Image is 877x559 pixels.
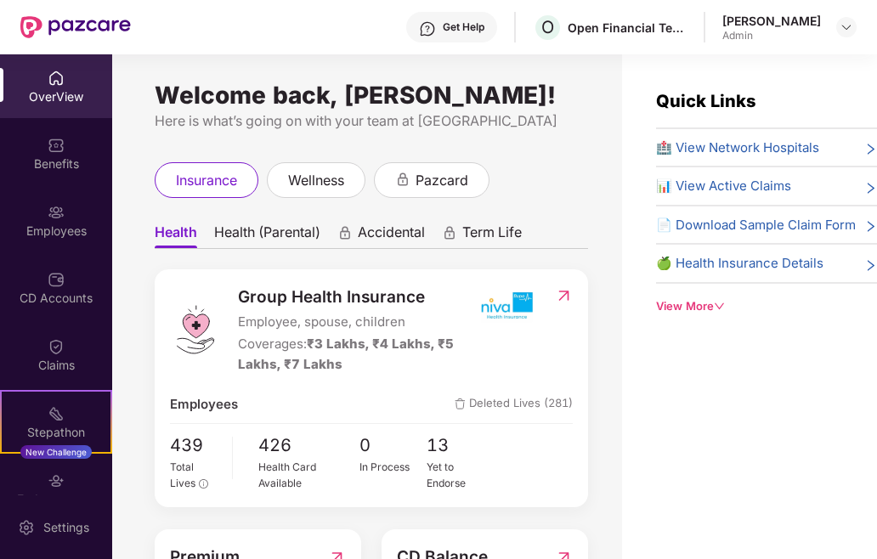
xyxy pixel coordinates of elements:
[258,459,359,491] div: Health Card Available
[840,20,853,34] img: svg+xml;base64,PHN2ZyBpZD0iRHJvcGRvd24tMzJ4MzIiIHhtbG5zPSJodHRwOi8vd3d3LnczLm9yZy8yMDAwL3N2ZyIgd2...
[170,394,238,415] span: Employees
[238,312,473,332] span: Employee, spouse, children
[714,301,725,312] span: down
[656,297,877,315] div: View More
[238,285,473,310] span: Group Health Insurance
[416,170,468,191] span: pazcard
[864,141,877,158] span: right
[722,29,821,42] div: Admin
[864,179,877,196] span: right
[48,271,65,288] img: svg+xml;base64,PHN2ZyBpZD0iQ0RfQWNjb3VudHMiIGRhdGEtbmFtZT0iQ0QgQWNjb3VudHMiIHhtbG5zPSJodHRwOi8vd3...
[656,91,756,111] span: Quick Links
[48,338,65,355] img: svg+xml;base64,PHN2ZyBpZD0iQ2xhaW0iIHhtbG5zPSJodHRwOi8vd3d3LnczLm9yZy8yMDAwL3N2ZyIgd2lkdGg9IjIwIi...
[288,170,344,191] span: wellness
[656,138,819,158] span: 🏥 View Network Hospitals
[474,285,538,327] img: insurerIcon
[359,432,427,460] span: 0
[170,432,220,460] span: 439
[395,172,410,187] div: animation
[48,405,65,422] img: svg+xml;base64,PHN2ZyB4bWxucz0iaHR0cDovL3d3dy53My5vcmcvMjAwMC9zdmciIHdpZHRoPSIyMSIgaGVpZ2h0PSIyMC...
[656,176,791,196] span: 📊 View Active Claims
[258,432,359,460] span: 426
[455,394,573,415] span: Deleted Lives (281)
[176,170,237,191] span: insurance
[656,215,856,235] span: 📄 Download Sample Claim Form
[455,398,466,409] img: deleteIcon
[864,218,877,235] span: right
[442,225,457,240] div: animation
[48,70,65,87] img: svg+xml;base64,PHN2ZyBpZD0iSG9tZSIgeG1sbnM9Imh0dHA6Ly93d3cudzMub3JnLzIwMDAvc3ZnIiB3aWR0aD0iMjAiIG...
[864,257,877,274] span: right
[419,20,436,37] img: svg+xml;base64,PHN2ZyBpZD0iSGVscC0zMngzMiIgeG1sbnM9Imh0dHA6Ly93d3cudzMub3JnLzIwMDAvc3ZnIiB3aWR0aD...
[155,223,197,248] span: Health
[359,459,427,475] div: In Process
[48,472,65,489] img: svg+xml;base64,PHN2ZyBpZD0iRW5kb3JzZW1lbnRzIiB4bWxucz0iaHR0cDovL3d3dy53My5vcmcvMjAwMC9zdmciIHdpZH...
[443,20,484,34] div: Get Help
[170,304,221,355] img: logo
[427,459,494,491] div: Yet to Endorse
[155,88,588,102] div: Welcome back, [PERSON_NAME]!
[238,336,454,372] span: ₹3 Lakhs, ₹4 Lakhs, ₹5 Lakhs, ₹7 Lakhs
[38,519,94,536] div: Settings
[568,20,687,36] div: Open Financial Technologies Private Limited
[2,424,110,441] div: Stepathon
[20,445,92,459] div: New Challenge
[170,460,195,489] span: Total Lives
[20,16,131,38] img: New Pazcare Logo
[555,287,573,304] img: RedirectIcon
[238,334,473,374] div: Coverages:
[155,110,588,132] div: Here is what’s going on with your team at [GEOGRAPHIC_DATA]
[199,479,208,488] span: info-circle
[462,223,522,248] span: Term Life
[427,432,494,460] span: 13
[358,223,425,248] span: Accidental
[337,225,353,240] div: animation
[656,253,823,274] span: 🍏 Health Insurance Details
[722,13,821,29] div: [PERSON_NAME]
[18,519,35,536] img: svg+xml;base64,PHN2ZyBpZD0iU2V0dGluZy0yMHgyMCIgeG1sbnM9Imh0dHA6Ly93d3cudzMub3JnLzIwMDAvc3ZnIiB3aW...
[541,17,554,37] span: O
[48,204,65,221] img: svg+xml;base64,PHN2ZyBpZD0iRW1wbG95ZWVzIiB4bWxucz0iaHR0cDovL3d3dy53My5vcmcvMjAwMC9zdmciIHdpZHRoPS...
[214,223,320,248] span: Health (Parental)
[48,137,65,154] img: svg+xml;base64,PHN2ZyBpZD0iQmVuZWZpdHMiIHhtbG5zPSJodHRwOi8vd3d3LnczLm9yZy8yMDAwL3N2ZyIgd2lkdGg9Ij...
